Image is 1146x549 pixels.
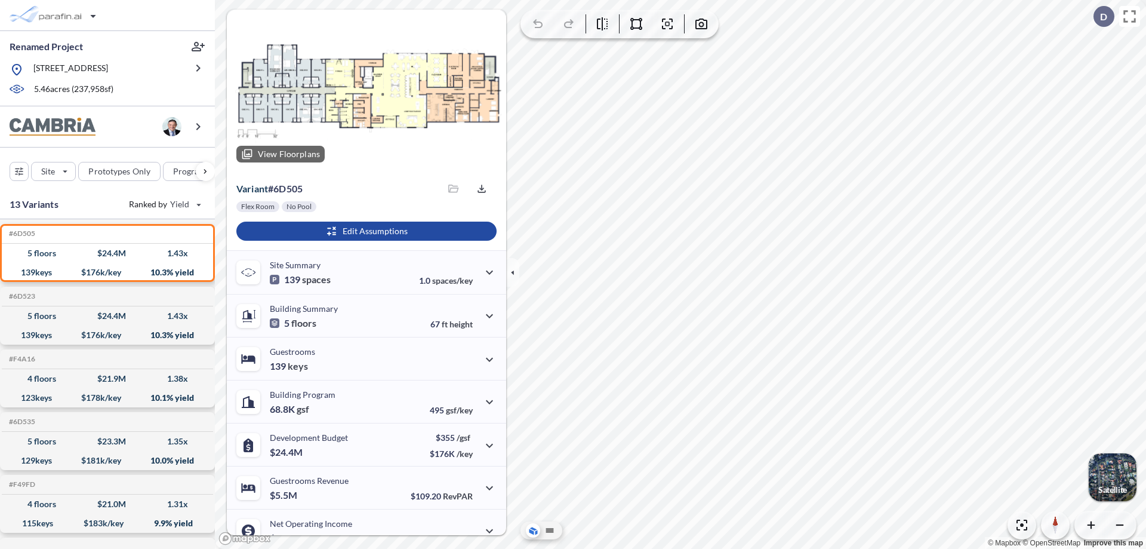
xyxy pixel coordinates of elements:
[449,319,473,329] span: height
[270,360,308,372] p: 139
[419,275,473,286] p: 1.0
[1084,539,1143,547] a: Improve this map
[10,118,95,136] img: BrandImage
[1089,453,1136,501] button: Switcher ImageSatellite
[170,198,190,210] span: Yield
[430,449,473,459] p: $176K
[78,162,161,181] button: Prototypes Only
[270,433,348,443] p: Development Budget
[430,433,473,443] p: $355
[446,534,473,544] span: margin
[270,403,309,415] p: 68.8K
[270,389,335,400] p: Building Program
[270,476,349,486] p: Guestrooms Revenue
[457,449,473,459] span: /key
[446,405,473,415] span: gsf/key
[163,162,227,181] button: Program
[34,83,113,96] p: 5.46 acres ( 237,958 sf)
[430,319,473,329] p: 67
[236,183,268,194] span: Variant
[41,165,55,177] p: Site
[258,149,320,159] p: View Floorplans
[422,534,473,544] p: 45.0%
[343,225,408,237] p: Edit Assumptions
[1022,539,1080,547] a: OpenStreetMap
[432,275,473,286] span: spaces/key
[457,433,470,443] span: /gsf
[1100,11,1107,22] p: D
[7,418,35,426] h5: Click to copy the code
[297,403,309,415] span: gsf
[10,197,58,211] p: 13 Variants
[411,491,473,501] p: $109.20
[291,317,316,329] span: floors
[430,405,473,415] p: 495
[241,202,275,211] p: Flex Room
[7,480,35,489] h5: Click to copy the code
[162,117,181,136] img: user logo
[7,292,35,300] h5: Click to copy the code
[270,303,338,314] p: Building Summary
[88,165,150,177] p: Prototypes Only
[270,274,331,286] p: 139
[286,202,312,211] p: No Pool
[1089,453,1136,501] img: Switcher Image
[7,229,35,238] h5: Click to copy the code
[7,355,35,363] h5: Click to copy the code
[33,62,108,77] p: [STREET_ADDRESS]
[270,346,315,357] p: Guestrooms
[543,523,557,538] button: Site Plan
[302,274,331,286] span: spaces
[270,519,352,529] p: Net Operating Income
[270,532,299,544] p: $2.5M
[218,532,271,545] a: Mapbox homepage
[31,162,76,181] button: Site
[442,319,448,329] span: ft
[173,165,207,177] p: Program
[988,539,1021,547] a: Mapbox
[236,183,303,195] p: # 6d505
[288,360,308,372] span: keys
[443,491,473,501] span: RevPAR
[270,317,316,329] p: 5
[236,222,497,241] button: Edit Assumptions
[270,446,304,458] p: $24.4M
[1098,485,1127,495] p: Satellite
[270,489,299,501] p: $5.5M
[526,523,540,538] button: Aerial View
[10,40,83,53] p: Renamed Project
[270,260,321,270] p: Site Summary
[119,195,209,214] button: Ranked by Yield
